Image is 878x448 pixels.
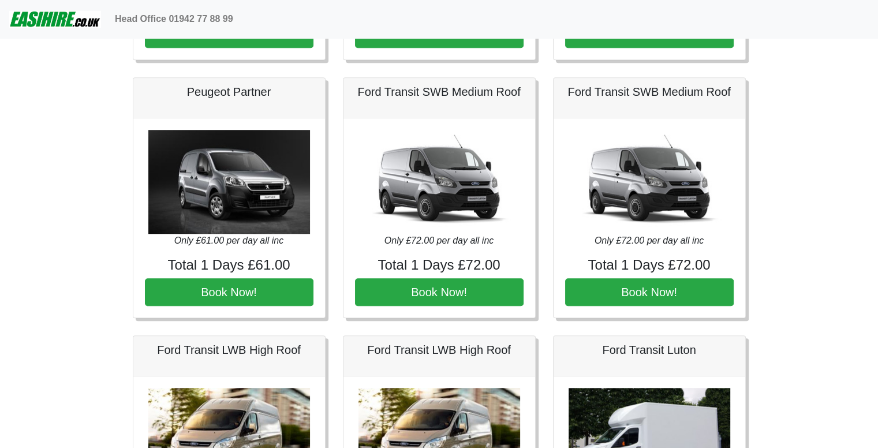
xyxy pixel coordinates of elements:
[9,8,101,31] img: easihire_logo_small.png
[355,257,524,274] h4: Total 1 Days £72.00
[565,257,734,274] h4: Total 1 Days £72.00
[145,85,313,99] h5: Peugeot Partner
[145,278,313,306] button: Book Now!
[115,14,233,24] b: Head Office 01942 77 88 99
[358,130,520,234] img: Ford Transit SWB Medium Roof
[174,236,283,245] i: Only £61.00 per day all inc
[148,130,310,234] img: Peugeot Partner
[355,85,524,99] h5: Ford Transit SWB Medium Roof
[145,257,313,274] h4: Total 1 Days £61.00
[110,8,238,31] a: Head Office 01942 77 88 99
[565,85,734,99] h5: Ford Transit SWB Medium Roof
[355,278,524,306] button: Book Now!
[355,343,524,357] h5: Ford Transit LWB High Roof
[145,343,313,357] h5: Ford Transit LWB High Roof
[595,236,704,245] i: Only £72.00 per day all inc
[384,236,494,245] i: Only £72.00 per day all inc
[565,343,734,357] h5: Ford Transit Luton
[565,278,734,306] button: Book Now!
[569,130,730,234] img: Ford Transit SWB Medium Roof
